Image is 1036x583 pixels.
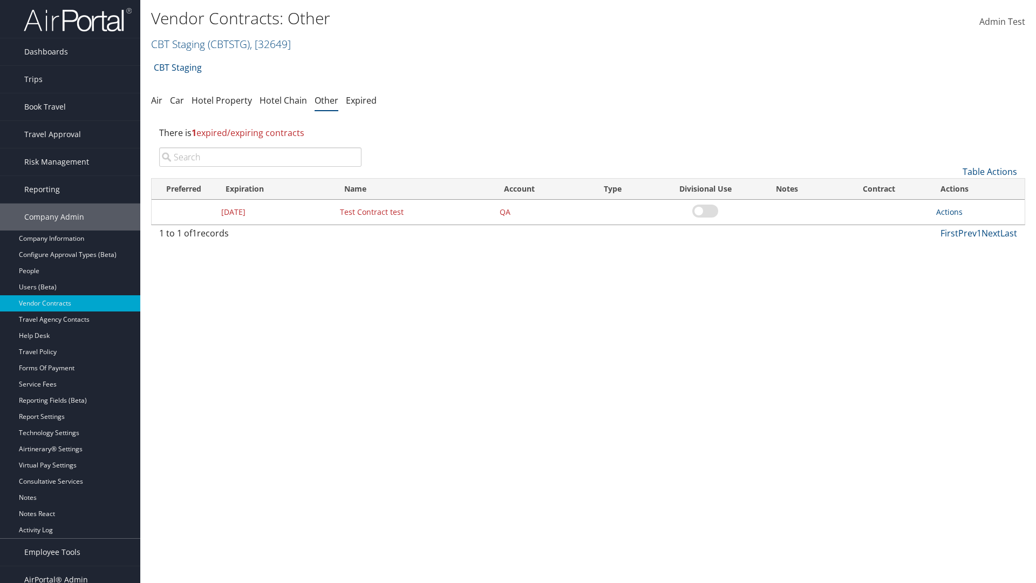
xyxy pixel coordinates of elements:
span: , [ 32649 ] [250,37,291,51]
a: Table Actions [963,166,1017,178]
th: Contract: activate to sort column ascending [827,179,931,200]
span: Employee Tools [24,539,80,566]
span: 1 [192,227,197,239]
a: Next [982,227,1000,239]
a: Hotel Property [192,94,252,106]
th: Preferred: activate to sort column ascending [152,179,216,200]
span: Travel Approval [24,121,81,148]
th: Name: activate to sort column ascending [335,179,494,200]
a: Air [151,94,162,106]
span: Risk Management [24,148,89,175]
a: Other [315,94,338,106]
a: 1 [977,227,982,239]
a: Hotel Chain [260,94,307,106]
span: Trips [24,66,43,93]
a: Prev [958,227,977,239]
th: Type: activate to sort column ascending [594,179,663,200]
th: Notes: activate to sort column ascending [748,179,827,200]
a: Last [1000,227,1017,239]
h1: Vendor Contracts: Other [151,7,734,30]
td: Test Contract test [335,200,494,225]
th: Actions [931,179,1025,200]
th: Expiration: activate to sort column descending [216,179,335,200]
input: Search [159,147,362,167]
span: Dashboards [24,38,68,65]
a: CBT Staging [151,37,291,51]
div: 1 to 1 of records [159,227,362,245]
th: Account: activate to sort column ascending [494,179,594,200]
span: ( CBTSTG ) [208,37,250,51]
span: expired/expiring contracts [192,127,304,139]
div: There is [151,118,1025,147]
td: QA [494,200,594,225]
a: Admin Test [979,5,1025,39]
span: Company Admin [24,204,84,231]
th: Divisional Use: activate to sort column ascending [663,179,748,200]
a: First [940,227,958,239]
a: CBT Staging [154,57,202,78]
td: [DATE] [216,200,335,225]
span: Admin Test [979,16,1025,28]
a: Expired [346,94,377,106]
strong: 1 [192,127,196,139]
span: Reporting [24,176,60,203]
span: Book Travel [24,93,66,120]
a: Car [170,94,184,106]
img: airportal-logo.png [24,7,132,32]
a: Actions [936,207,963,217]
